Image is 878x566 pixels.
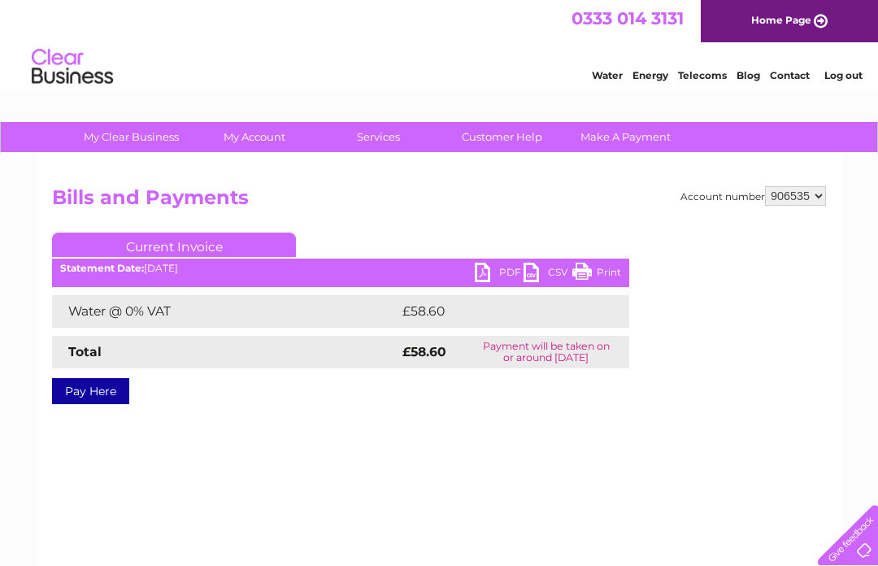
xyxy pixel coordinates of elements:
[64,122,198,152] a: My Clear Business
[188,122,322,152] a: My Account
[52,186,826,217] h2: Bills and Payments
[824,69,863,81] a: Log out
[632,69,668,81] a: Energy
[52,295,398,328] td: Water @ 0% VAT
[524,263,572,286] a: CSV
[737,69,760,81] a: Blog
[572,263,621,286] a: Print
[68,344,102,359] strong: Total
[402,344,446,359] strong: £58.60
[680,186,826,206] div: Account number
[31,42,114,92] img: logo.png
[592,69,623,81] a: Water
[678,69,727,81] a: Telecoms
[770,69,810,81] a: Contact
[398,295,598,328] td: £58.60
[56,9,824,79] div: Clear Business is a trading name of Verastar Limited (registered in [GEOGRAPHIC_DATA] No. 3667643...
[60,262,144,274] b: Statement Date:
[475,263,524,286] a: PDF
[463,336,629,368] td: Payment will be taken on or around [DATE]
[52,263,629,274] div: [DATE]
[435,122,569,152] a: Customer Help
[311,122,446,152] a: Services
[559,122,693,152] a: Make A Payment
[52,233,296,257] a: Current Invoice
[572,8,684,28] a: 0333 014 3131
[52,378,129,404] a: Pay Here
